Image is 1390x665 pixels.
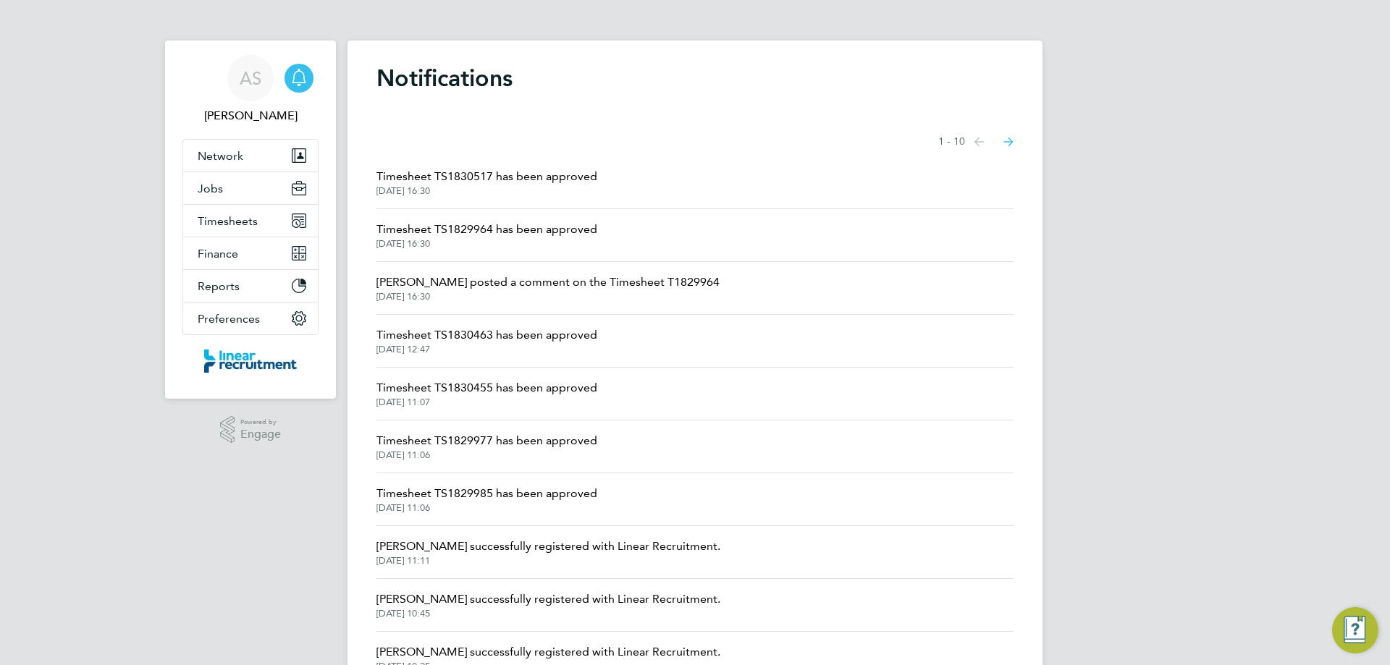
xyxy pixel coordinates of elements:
a: Timesheet TS1830455 has been approved[DATE] 11:07 [376,379,597,408]
span: 1 - 10 [938,135,965,149]
h1: Notifications [376,64,1014,93]
span: Jobs [198,182,223,195]
span: [DATE] 10:45 [376,608,720,619]
span: Timesheet TS1829964 has been approved [376,221,597,238]
span: Preferences [198,312,260,326]
a: [PERSON_NAME] successfully registered with Linear Recruitment.[DATE] 11:11 [376,538,720,567]
span: [DATE] 16:30 [376,238,597,250]
button: Network [183,140,318,171]
a: AS[PERSON_NAME] [182,55,319,124]
a: Timesheet TS1830517 has been approved[DATE] 16:30 [376,168,597,197]
span: [PERSON_NAME] posted a comment on the Timesheet T1829964 [376,274,720,291]
span: Reports [198,279,240,293]
a: Go to home page [182,350,319,373]
span: AS [240,69,261,88]
span: Timesheet TS1830463 has been approved [376,326,597,344]
button: Finance [183,237,318,269]
span: Alyssa Smith [182,107,319,124]
button: Timesheets [183,205,318,237]
a: Timesheet TS1829977 has been approved[DATE] 11:06 [376,432,597,461]
nav: Select page of notifications list [938,127,1014,156]
a: Timesheet TS1830463 has been approved[DATE] 12:47 [376,326,597,355]
span: [DATE] 11:06 [376,449,597,461]
span: [DATE] 16:30 [376,291,720,302]
button: Preferences [183,302,318,334]
span: [DATE] 11:11 [376,555,720,567]
img: linearrecruitment-logo-retina.png [204,350,297,373]
a: [PERSON_NAME] successfully registered with Linear Recruitment.[DATE] 10:45 [376,590,720,619]
span: [DATE] 16:30 [376,185,597,197]
span: Timesheet TS1829977 has been approved [376,432,597,449]
span: [DATE] 11:06 [376,502,597,514]
span: Network [198,149,243,163]
a: Timesheet TS1829985 has been approved[DATE] 11:06 [376,485,597,514]
span: [PERSON_NAME] successfully registered with Linear Recruitment. [376,643,720,661]
span: Timesheet TS1830517 has been approved [376,168,597,185]
span: [PERSON_NAME] successfully registered with Linear Recruitment. [376,538,720,555]
span: Powered by [240,416,281,428]
button: Engage Resource Center [1332,607,1378,653]
span: Finance [198,247,238,261]
span: Timesheets [198,214,258,228]
span: Timesheet TS1829985 has been approved [376,485,597,502]
a: Timesheet TS1829964 has been approved[DATE] 16:30 [376,221,597,250]
span: [DATE] 11:07 [376,397,597,408]
button: Jobs [183,172,318,204]
a: Powered byEngage [220,416,282,444]
button: Reports [183,270,318,302]
a: [PERSON_NAME] posted a comment on the Timesheet T1829964[DATE] 16:30 [376,274,720,302]
span: [DATE] 12:47 [376,344,597,355]
span: Engage [240,428,281,441]
span: Timesheet TS1830455 has been approved [376,379,597,397]
span: [PERSON_NAME] successfully registered with Linear Recruitment. [376,590,720,608]
nav: Main navigation [165,41,336,399]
